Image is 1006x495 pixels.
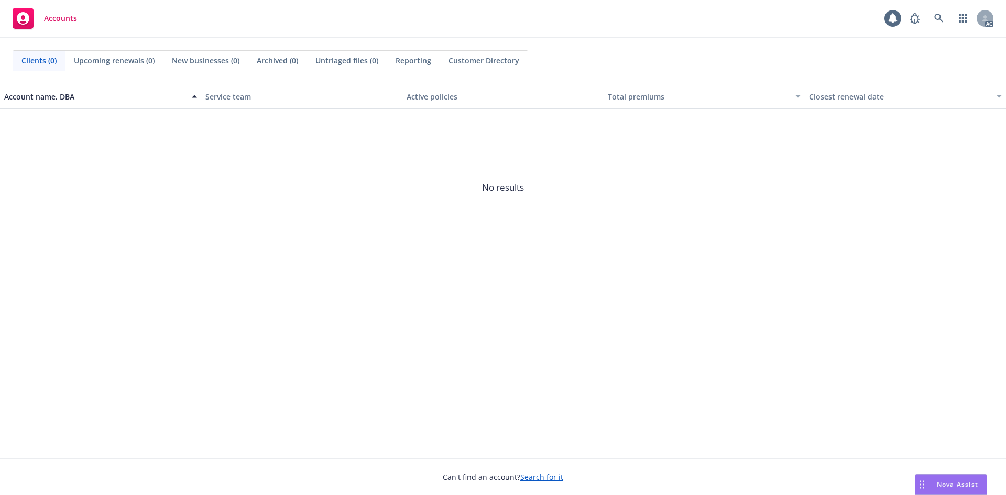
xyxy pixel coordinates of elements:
a: Search [928,8,949,29]
div: Drag to move [915,475,928,494]
span: Nova Assist [937,480,978,489]
span: Accounts [44,14,77,23]
a: Report a Bug [904,8,925,29]
a: Search for it [520,472,563,482]
a: Accounts [8,4,81,33]
span: Clients (0) [21,55,57,66]
div: Account name, DBA [4,91,185,102]
span: New businesses (0) [172,55,239,66]
div: Closest renewal date [809,91,990,102]
a: Switch app [953,8,974,29]
div: Active policies [407,91,599,102]
button: Nova Assist [915,474,987,495]
div: Service team [205,91,398,102]
span: Can't find an account? [443,471,563,482]
span: Upcoming renewals (0) [74,55,155,66]
div: Total premiums [608,91,789,102]
span: Customer Directory [449,55,519,66]
button: Total premiums [604,84,805,109]
button: Service team [201,84,402,109]
span: Untriaged files (0) [315,55,378,66]
span: Reporting [396,55,431,66]
span: Archived (0) [257,55,298,66]
button: Active policies [402,84,604,109]
button: Closest renewal date [805,84,1006,109]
